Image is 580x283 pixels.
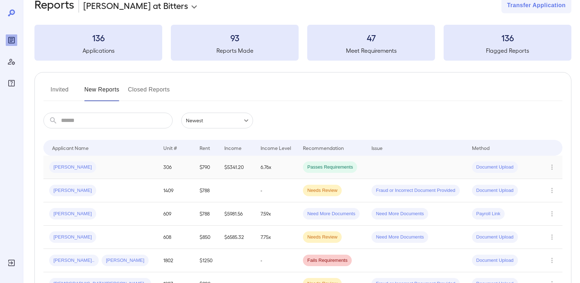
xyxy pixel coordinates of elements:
[6,77,17,89] div: FAQ
[472,211,505,217] span: Payroll Link
[181,113,253,128] div: Newest
[171,46,299,55] h5: Reports Made
[49,187,96,194] span: [PERSON_NAME]
[49,257,99,264] span: [PERSON_NAME]..
[34,32,162,43] h3: 136
[303,187,342,194] span: Needs Review
[303,164,357,171] span: Passes Requirements
[43,84,76,101] button: Invited
[307,32,435,43] h3: 47
[219,202,255,226] td: $5981.56
[6,257,17,269] div: Log Out
[194,202,219,226] td: $788
[224,143,242,152] div: Income
[255,202,297,226] td: 7.59x
[444,32,571,43] h3: 136
[194,179,219,202] td: $788
[171,32,299,43] h3: 93
[49,211,96,217] span: [PERSON_NAME]
[444,46,571,55] h5: Flagged Reports
[307,46,435,55] h5: Meet Requirements
[546,208,558,220] button: Row Actions
[219,156,255,179] td: $5341.20
[472,187,518,194] span: Document Upload
[49,234,96,241] span: [PERSON_NAME]
[546,185,558,196] button: Row Actions
[546,231,558,243] button: Row Actions
[303,257,352,264] span: Fails Requirements
[52,143,89,152] div: Applicant Name
[200,143,211,152] div: Rent
[34,46,162,55] h5: Applications
[194,249,219,272] td: $1250
[158,156,194,179] td: 306
[255,156,297,179] td: 6.76x
[6,34,17,46] div: Reports
[49,164,96,171] span: [PERSON_NAME]
[546,161,558,173] button: Row Actions
[102,257,149,264] span: [PERSON_NAME]
[371,187,459,194] span: Fraud or Incorrect Document Provided
[163,143,177,152] div: Unit #
[255,179,297,202] td: -
[255,226,297,249] td: 7.75x
[158,249,194,272] td: 1802
[303,234,342,241] span: Needs Review
[34,25,571,61] summary: 136Applications93Reports Made47Meet Requirements136Flagged Reports
[546,255,558,266] button: Row Actions
[158,202,194,226] td: 609
[303,143,344,152] div: Recommendation
[472,257,518,264] span: Document Upload
[472,143,490,152] div: Method
[158,179,194,202] td: 1409
[194,226,219,249] td: $850
[371,211,428,217] span: Need More Documents
[128,84,170,101] button: Closed Reports
[472,234,518,241] span: Document Upload
[371,143,383,152] div: Issue
[261,143,291,152] div: Income Level
[6,56,17,67] div: Manage Users
[158,226,194,249] td: 608
[371,234,428,241] span: Need More Documents
[255,249,297,272] td: -
[472,164,518,171] span: Document Upload
[84,84,120,101] button: New Reports
[219,226,255,249] td: $6585.32
[194,156,219,179] td: $790
[303,211,360,217] span: Need More Documents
